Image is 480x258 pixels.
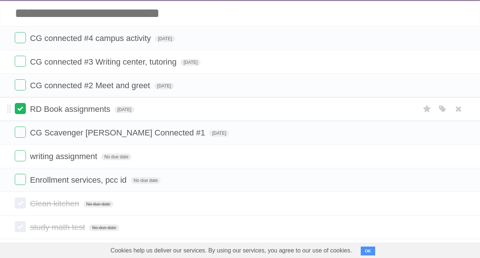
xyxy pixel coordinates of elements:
span: study math test [30,223,87,232]
span: No due date [89,224,119,231]
span: [DATE] [181,59,200,66]
span: writing assignment [30,152,99,161]
label: Done [15,150,26,161]
label: Done [15,221,26,232]
label: Done [15,79,26,90]
span: [DATE] [209,130,229,137]
button: OK [361,247,375,255]
label: Star task [420,103,434,115]
span: No due date [131,177,161,184]
label: Done [15,197,26,209]
span: [DATE] [155,35,175,42]
span: RD Book assignments [30,104,112,114]
span: No due date [101,154,131,160]
span: [DATE] [154,83,174,89]
span: [DATE] [114,106,134,113]
label: Done [15,103,26,114]
label: Done [15,32,26,43]
label: Done [15,174,26,185]
span: CG connected #3 Writing center, tutoring [30,57,178,66]
span: Enrollment services, pcc id [30,175,128,185]
span: No due date [83,201,113,207]
span: Clean kitchen [30,199,81,208]
span: CG connected #4 campus activity [30,34,153,43]
span: CG Scavenger [PERSON_NAME] Connected #1 [30,128,207,137]
label: Done [15,127,26,138]
label: Done [15,56,26,67]
span: CG connected #2 Meet and greet [30,81,152,90]
span: Cookies help us deliver our services. By using our services, you agree to our use of cookies. [103,243,359,258]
